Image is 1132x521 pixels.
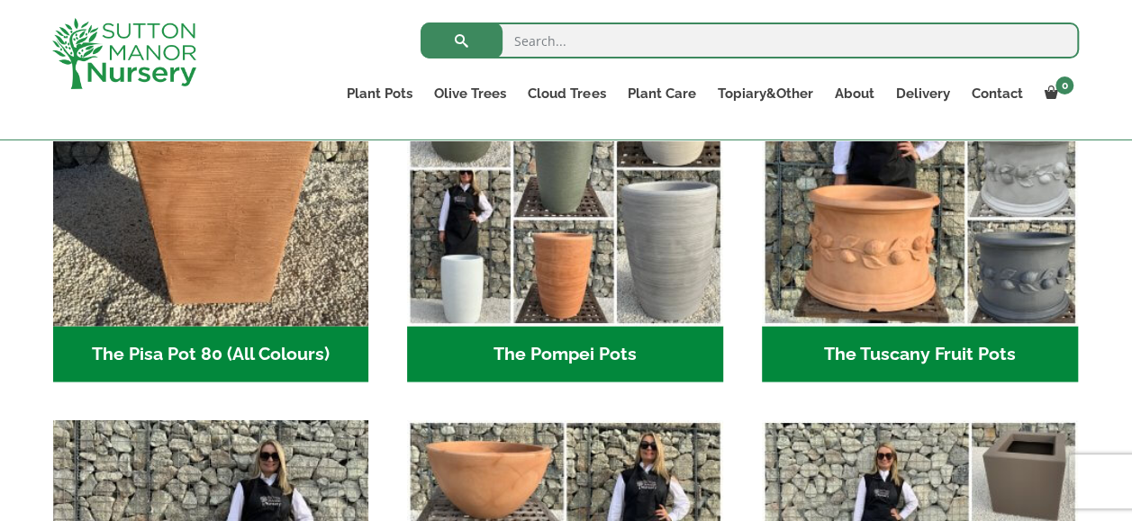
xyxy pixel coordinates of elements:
img: The Pisa Pot 80 (All Colours) [53,11,369,327]
a: Plant Pots [336,81,423,106]
a: Cloud Trees [517,81,616,106]
input: Search... [421,22,1079,58]
a: Visit product category The Pisa Pot 80 (All Colours) [53,11,369,382]
a: About [823,81,884,106]
h2: The Pisa Pot 80 (All Colours) [53,326,369,382]
h2: The Tuscany Fruit Pots [762,326,1078,382]
img: The Pompei Pots [407,11,723,327]
img: The Tuscany Fruit Pots [762,11,1078,327]
a: 0 [1033,81,1079,106]
img: logo [52,18,196,89]
a: Plant Care [616,81,706,106]
a: Delivery [884,81,960,106]
a: Topiary&Other [706,81,823,106]
h2: The Pompei Pots [407,326,723,382]
a: Visit product category The Tuscany Fruit Pots [762,11,1078,382]
a: Contact [960,81,1033,106]
a: Visit product category The Pompei Pots [407,11,723,382]
span: 0 [1055,76,1073,94]
a: Olive Trees [423,81,517,106]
